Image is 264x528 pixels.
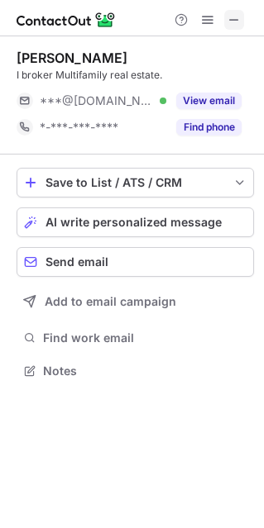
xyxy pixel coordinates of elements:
[17,68,254,83] div: I broker Multifamily real estate.
[46,176,225,189] div: Save to List / ATS / CRM
[17,359,254,383] button: Notes
[17,326,254,350] button: Find work email
[45,295,176,308] span: Add to email campaign
[17,247,254,277] button: Send email
[43,331,247,345] span: Find work email
[40,93,154,108] span: ***@[DOMAIN_NAME]
[17,207,254,237] button: AI write personalized message
[46,255,108,269] span: Send email
[17,50,127,66] div: [PERSON_NAME]
[17,168,254,197] button: save-profile-one-click
[176,119,242,136] button: Reveal Button
[176,93,242,109] button: Reveal Button
[17,287,254,316] button: Add to email campaign
[17,10,116,30] img: ContactOut v5.3.10
[43,364,247,378] span: Notes
[46,216,222,229] span: AI write personalized message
